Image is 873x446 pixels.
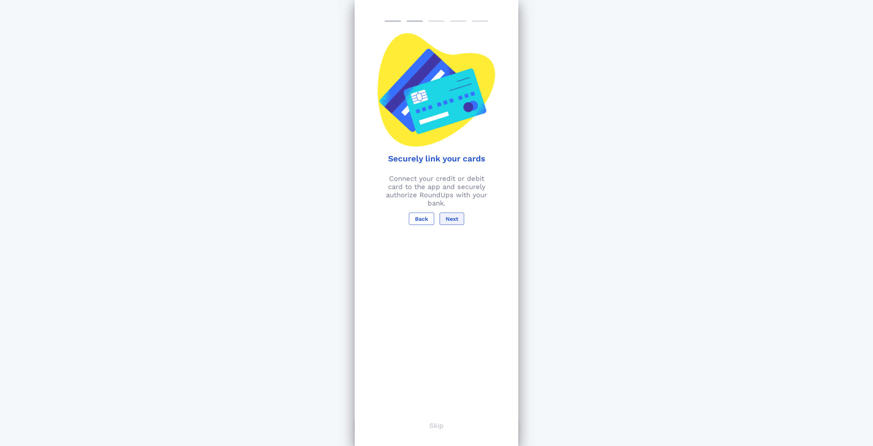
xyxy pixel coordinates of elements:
button: Back [409,213,434,225]
p: Connect your credit or debit card to the app and securely authorize RoundUps with your bank. [359,174,514,207]
h1: Securely link your cards [364,154,509,163]
button: Next [440,213,464,225]
span: Back [415,216,428,222]
span: Next [445,216,458,222]
p: Skip [429,421,444,430]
